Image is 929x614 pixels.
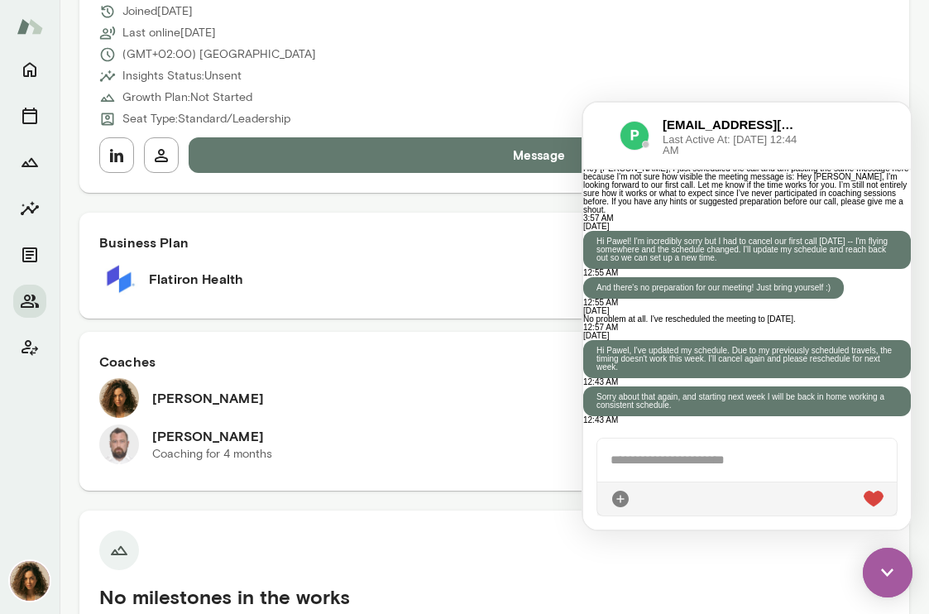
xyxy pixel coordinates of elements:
p: Hi Pawel! I'm incredibly sorry but I had to cancel our first call [DATE] -- I'm flying somewhere ... [13,135,314,160]
p: Joined [DATE] [122,3,193,20]
img: Najla Elmachtoub [99,378,139,418]
h6: [EMAIL_ADDRESS][PERSON_NAME][DOMAIN_NAME] [79,13,218,31]
p: And there's no preparation for our meeting! Just bring yourself :) [13,181,247,189]
h6: Coaches [99,352,889,372]
p: Seat Type: Standard/Leadership [122,111,290,127]
h6: [PERSON_NAME] [152,426,272,446]
img: data:image/png;base64,iVBORw0KGgoAAAANSUhEUgAAAMgAAADICAYAAACtWK6eAAAKj0lEQVR4Aeyda4yU1RnHnx0urtg... [36,18,66,48]
p: Hi Pawel, I've updated my schedule. Due to my previously scheduled travels, the timing doesn't wo... [13,244,314,269]
img: heart [280,388,300,405]
div: Live Reaction [280,386,300,406]
img: Mento [17,11,43,42]
img: Andrii Dehtiarov [99,425,139,464]
span: Last Active At: [DATE] 12:44 AM [79,31,218,53]
h6: Business Plan [99,233,889,252]
p: Coaching for 4 months [152,446,272,463]
p: Last online [DATE] [122,25,216,41]
div: Attach [27,386,47,406]
button: Documents [13,238,46,271]
h6: [PERSON_NAME] [152,388,264,408]
button: Home [13,53,46,86]
h6: Flatiron Health [149,269,243,289]
p: (GMT+02:00) [GEOGRAPHIC_DATA] [122,46,316,63]
button: Client app [13,331,46,364]
button: Sessions [13,99,46,132]
button: Growth Plan [13,146,46,179]
button: Members [13,285,46,318]
p: Sorry about that again, and starting next week I will be back in home working a consistent schedule. [13,290,314,307]
p: Growth Plan: Not Started [122,89,252,106]
p: Insights Status: Unsent [122,68,242,84]
button: Message [189,137,889,172]
button: Insights [13,192,46,225]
